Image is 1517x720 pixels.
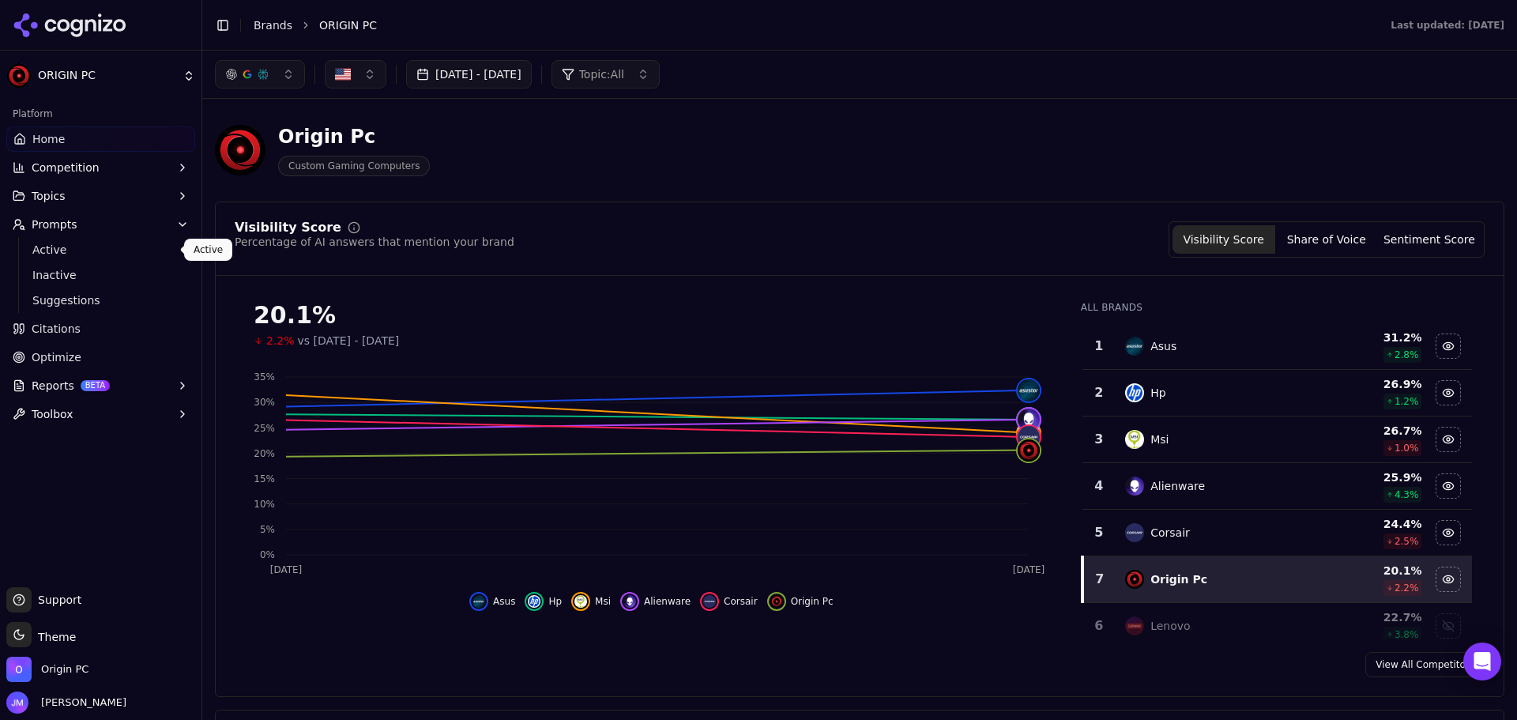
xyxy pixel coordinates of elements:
tspan: 0% [260,549,275,560]
div: Percentage of AI answers that mention your brand [235,234,514,250]
div: 22.7 % [1320,609,1421,625]
img: ORIGIN PC [215,125,265,175]
a: Brands [254,19,292,32]
button: Hide alienware data [1436,473,1461,499]
button: Hide corsair data [1436,520,1461,545]
span: Citations [32,321,81,337]
img: msi [1125,430,1144,449]
span: 2.2 % [1395,582,1419,594]
span: Alienware [644,595,691,608]
button: Hide hp data [525,592,562,611]
tr: 6lenovoLenovo22.7%3.8%Show lenovo data [1082,603,1472,650]
button: Share of Voice [1275,225,1378,254]
button: Hide alienware data [620,592,691,611]
button: Hide hp data [1436,380,1461,405]
a: Inactive [26,264,176,286]
img: corsair [1125,523,1144,542]
div: 20.1 % [1320,563,1421,579]
span: Suggestions [32,292,170,308]
img: hp [528,595,540,608]
tspan: 10% [254,499,275,510]
span: Hp [548,595,562,608]
tr: 3msiMsi26.7%1.0%Hide msi data [1082,417,1472,463]
div: 5 [1089,523,1110,542]
button: Toolbox [6,401,195,427]
span: Competition [32,160,100,175]
span: Optimize [32,349,81,365]
img: hp [1125,383,1144,402]
button: Open user button [6,692,126,714]
button: Hide msi data [571,592,611,611]
div: 2 [1089,383,1110,402]
div: 26.7 % [1320,423,1421,439]
div: 4 [1089,477,1110,496]
button: Hide origin pc data [1436,567,1461,592]
img: corsair [1018,426,1040,448]
button: Show lenovo data [1436,613,1461,639]
span: Corsair [724,595,758,608]
div: Origin Pc [1150,571,1207,587]
button: Hide origin pc data [767,592,834,611]
img: lenovo [1125,616,1144,635]
button: Sentiment Score [1378,225,1481,254]
button: Hide asus data [469,592,515,611]
tspan: 15% [254,473,275,484]
img: origin pc [1125,570,1144,589]
tspan: 5% [260,524,275,535]
div: Alienware [1150,478,1205,494]
span: Asus [493,595,515,608]
button: Topics [6,183,195,209]
div: Lenovo [1150,618,1190,634]
img: origin pc [770,595,783,608]
div: 3 [1089,430,1110,449]
div: 1 [1089,337,1110,356]
p: Active [194,243,223,256]
img: asus [1125,337,1144,356]
div: Visibility Score [235,221,341,234]
span: 2.8 % [1395,349,1419,361]
tr: 1asusAsus31.2%2.8%Hide asus data [1082,323,1472,370]
span: vs [DATE] - [DATE] [298,333,400,349]
div: 7 [1090,570,1110,589]
img: alienware [1018,409,1040,431]
div: All Brands [1081,301,1472,314]
tspan: [DATE] [1013,564,1045,575]
div: Asus [1150,338,1176,354]
span: Theme [32,631,76,643]
span: 3.8 % [1395,628,1419,641]
img: alienware [1125,477,1144,496]
span: 1.2 % [1395,395,1419,408]
div: 6 [1089,616,1110,635]
button: [DATE] - [DATE] [406,60,532,89]
div: Open Intercom Messenger [1463,643,1501,680]
span: Origin PC [41,662,88,677]
span: ORIGIN PC [319,17,377,33]
button: Open organization switcher [6,657,88,682]
div: 25.9 % [1320,469,1421,485]
div: 26.9 % [1320,376,1421,392]
span: Home [32,131,65,147]
button: Competition [6,155,195,180]
img: United States [335,66,351,82]
div: 31.2 % [1320,330,1421,345]
button: Hide asus data [1436,334,1461,359]
a: View All Competitors [1365,652,1485,677]
button: ReportsBETA [6,373,195,398]
img: ORIGIN PC [6,63,32,89]
a: Suggestions [26,289,176,311]
a: Optimize [6,345,195,370]
span: Origin Pc [791,595,834,608]
tspan: 35% [254,371,275,383]
div: Platform [6,101,195,126]
img: corsair [703,595,716,608]
span: Toolbox [32,406,73,422]
div: 20.1% [254,301,1049,330]
tspan: 20% [254,448,275,459]
a: Home [6,126,195,152]
span: Inactive [32,267,170,283]
span: 2.2% [266,333,295,349]
div: 24.4 % [1320,516,1421,532]
tr: 2hpHp26.9%1.2%Hide hp data [1082,370,1472,417]
div: Origin Pc [278,124,430,149]
span: [PERSON_NAME] [35,695,126,710]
